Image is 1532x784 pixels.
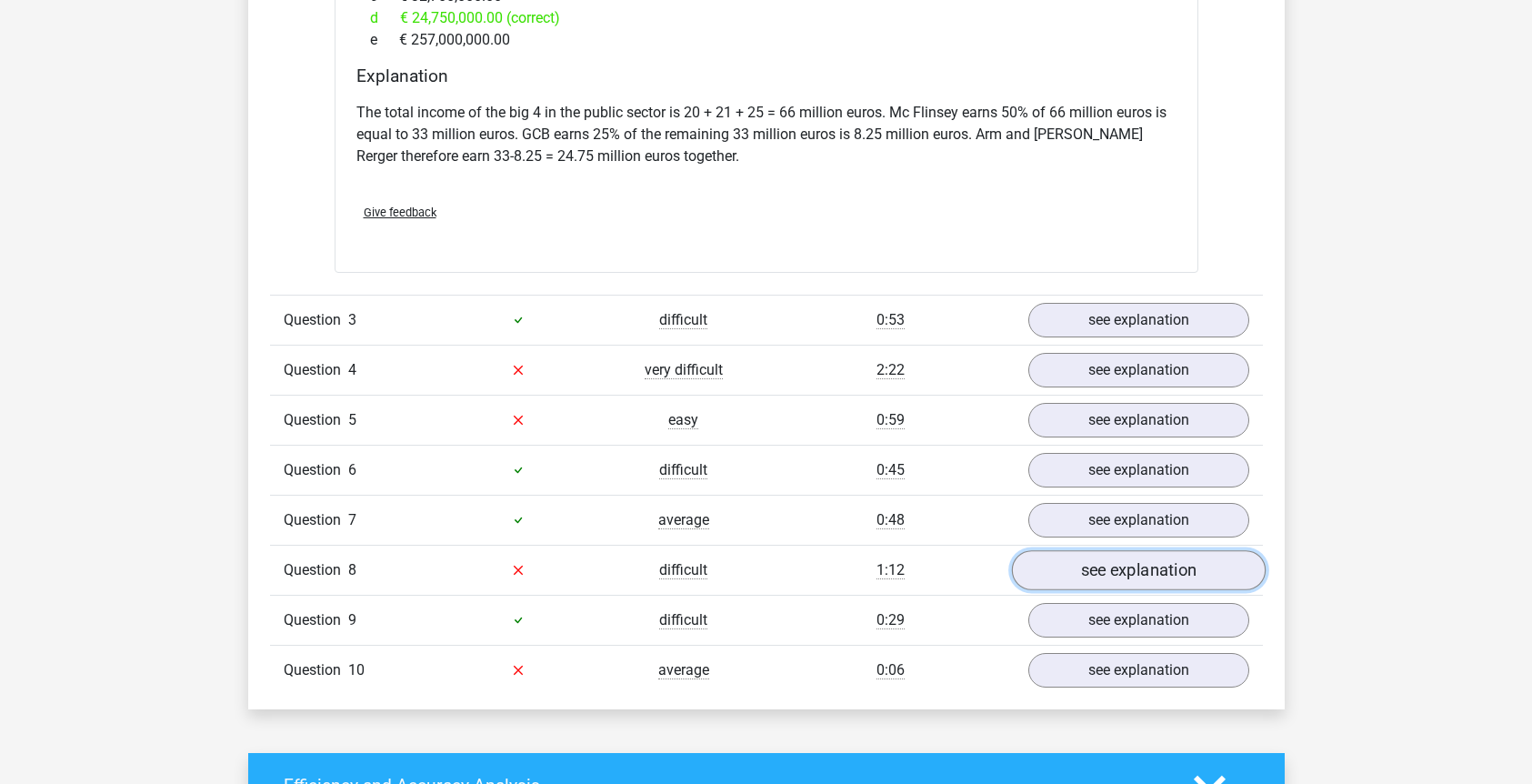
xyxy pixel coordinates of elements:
span: difficult [659,611,707,629]
span: 8 [348,561,356,578]
a: see explanation [1011,550,1265,590]
span: Question [284,309,348,331]
a: see explanation [1028,503,1249,538]
span: Question [284,609,348,631]
span: 2:22 [876,361,905,379]
span: difficult [659,561,707,579]
span: Question [284,559,348,581]
span: Question [284,409,348,431]
span: average [658,511,709,529]
span: Question [284,509,348,531]
span: 0:29 [876,611,905,629]
div: € 257,000,000.00 [356,29,1177,51]
span: 0:59 [876,411,905,429]
p: The total income of the big 4 in the public sector is 20 + 21 + 25 = 66 million euros. Mc Flinsey... [356,102,1177,167]
span: 3 [348,311,356,328]
span: 0:48 [876,511,905,529]
span: very difficult [645,361,723,379]
span: 9 [348,611,356,628]
span: difficult [659,461,707,479]
span: easy [668,411,698,429]
a: see explanation [1028,403,1249,437]
span: 0:06 [876,661,905,679]
span: Question [284,459,348,481]
a: see explanation [1028,353,1249,387]
span: e [370,29,399,51]
a: see explanation [1028,653,1249,688]
span: Give feedback [364,206,436,219]
span: 10 [348,661,365,678]
span: Question [284,359,348,381]
span: 6 [348,461,356,478]
span: 0:45 [876,461,905,479]
h4: Explanation [356,65,1177,86]
span: difficult [659,311,707,329]
span: 0:53 [876,311,905,329]
span: d [370,7,400,29]
span: 4 [348,361,356,378]
a: see explanation [1028,303,1249,337]
span: 1:12 [876,561,905,579]
div: € 24,750,000.00 (correct) [356,7,1177,29]
span: 5 [348,411,356,428]
span: average [658,661,709,679]
span: 7 [348,511,356,528]
a: see explanation [1028,453,1249,487]
a: see explanation [1028,603,1249,638]
span: Question [284,659,348,681]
